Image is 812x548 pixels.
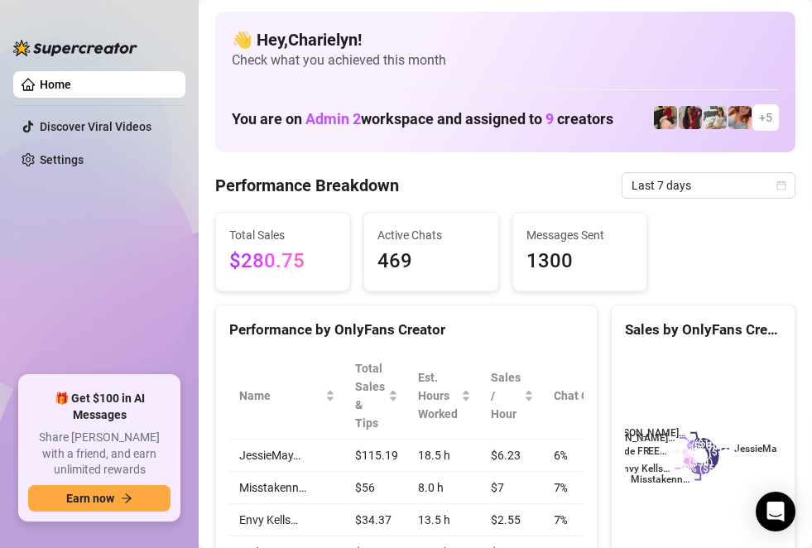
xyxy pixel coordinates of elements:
[728,106,752,129] img: 𝓟𝓻𝓲𝓷𝓬𝓮𝓼𝓼
[554,446,580,464] span: 6 %
[229,440,345,472] td: JessieMay…
[592,432,675,444] text: [PERSON_NAME]…
[756,492,795,531] div: Open Intercom Messenger
[554,387,661,405] span: Chat Conversion
[408,504,481,536] td: 13.5 h
[229,504,345,536] td: Envy Kells…
[617,463,670,474] text: Envy Kells…
[704,106,727,129] img: Angel
[229,246,336,277] span: $280.75
[526,246,633,277] span: 1300
[345,504,408,536] td: $34.37
[28,430,171,478] span: Share [PERSON_NAME] with a friend, and earn unlimited rewards
[481,440,544,472] td: $6.23
[625,319,781,341] div: Sales by OnlyFans Creator
[229,472,345,504] td: Misstakenn…
[418,368,458,423] div: Est. Hours Worked
[481,504,544,536] td: $2.55
[355,359,385,432] span: Total Sales & Tips
[481,353,544,440] th: Sales / Hour
[603,427,685,439] text: [PERSON_NAME]…
[408,472,481,504] td: 8.0 h
[545,110,554,127] span: 9
[679,106,702,129] img: Valentina
[121,493,132,504] span: arrow-right
[239,387,322,405] span: Name
[481,472,544,504] td: $7
[491,368,521,423] span: Sales / Hour
[215,174,399,197] h4: Performance Breakdown
[345,353,408,440] th: Total Sales & Tips
[28,485,171,512] button: Earn nowarrow-right
[40,153,84,166] a: Settings
[13,40,137,56] img: logo-BBDzfeDw.svg
[654,106,677,129] img: JessieMay
[229,353,345,440] th: Name
[40,120,151,133] a: Discover Viral Videos
[554,478,580,497] span: 7 %
[66,492,114,505] span: Earn now
[40,78,71,91] a: Home
[232,51,779,70] span: Check what you achieved this month
[232,110,613,128] h1: You are on workspace and assigned to creators
[776,180,786,190] span: calendar
[613,446,667,458] text: Jade FREE…
[232,28,779,51] h4: 👋 Hey, Charielyn !
[632,173,786,198] span: Last 7 days
[305,110,361,127] span: Admin 2
[408,440,481,472] td: 18.5 h
[345,440,408,472] td: $115.19
[544,353,684,440] th: Chat Conversion
[377,226,484,244] span: Active Chats
[28,391,171,423] span: 🎁 Get $100 in AI Messages
[377,246,484,277] span: 469
[759,108,772,127] span: + 5
[345,472,408,504] td: $56
[229,319,584,341] div: Performance by OnlyFans Creator
[631,474,689,486] text: Misstakenn…
[734,444,788,455] text: JessieMay…
[526,226,633,244] span: Messages Sent
[229,226,336,244] span: Total Sales
[554,511,580,529] span: 7 %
